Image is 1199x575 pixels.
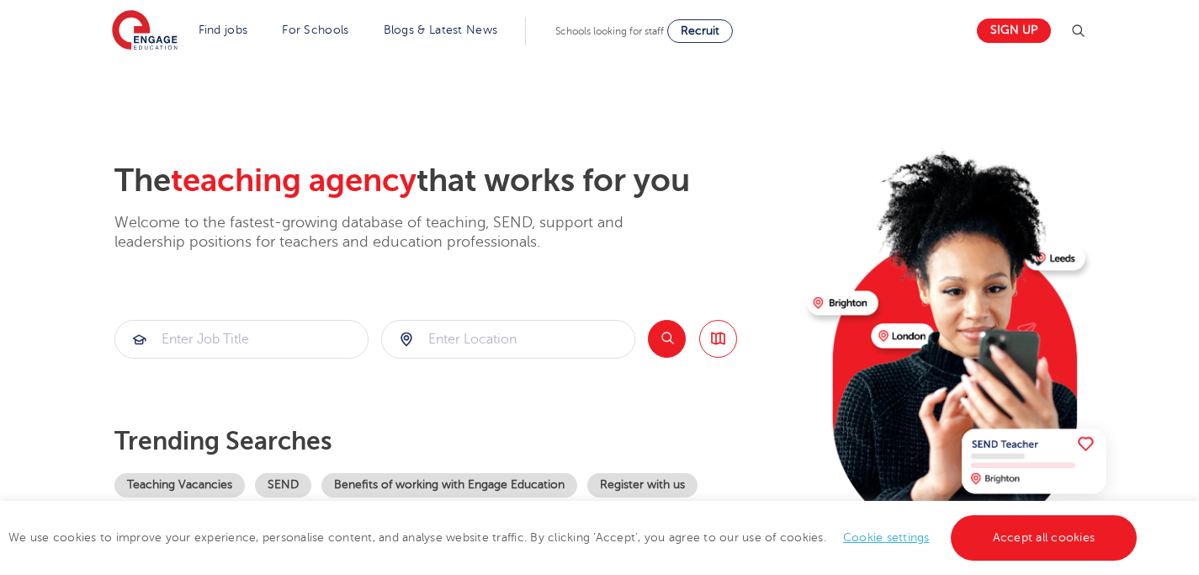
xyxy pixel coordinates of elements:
span: teaching agency [171,162,416,199]
div: Submit [114,320,369,359]
span: Schools looking for staff [555,25,664,37]
a: SEND [255,473,311,498]
a: For Schools [282,24,348,36]
h2: The that works for you [114,162,793,200]
p: Trending searches [114,426,793,456]
a: Find jobs [199,24,248,36]
span: Recruit [681,24,719,37]
a: Benefits of working with Engage Education [321,473,577,498]
button: Search [648,320,686,358]
a: Recruit [667,19,733,43]
a: Accept all cookies [951,515,1138,561]
span: We use cookies to improve your experience, personalise content, and analyse website traffic. By c... [8,531,1141,544]
img: Engage Education [112,10,178,52]
a: Register with us [587,473,698,498]
div: Submit [381,320,635,359]
p: Welcome to the fastest-growing database of teaching, SEND, support and leadership positions for t... [114,213,670,253]
a: Blogs & Latest News [384,24,498,36]
a: Sign up [977,19,1051,43]
a: Teaching Vacancies [114,473,245,498]
input: Submit [382,321,634,358]
a: Cookie settings [843,531,930,544]
input: Submit [115,321,368,358]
